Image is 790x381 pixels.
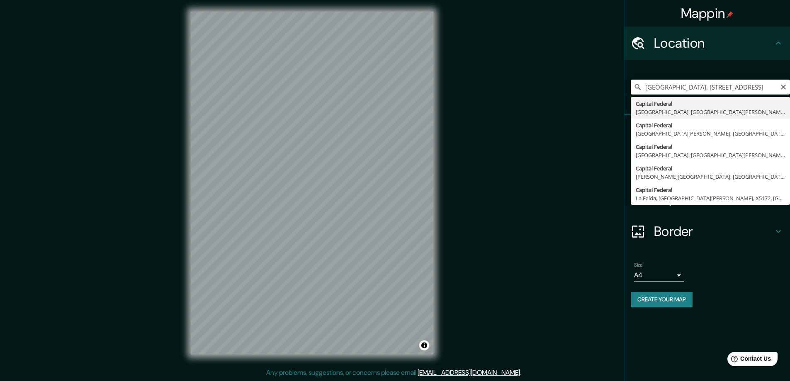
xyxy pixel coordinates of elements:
button: Toggle attribution [419,340,429,350]
div: A4 [634,269,684,282]
div: Layout [624,182,790,215]
h4: Layout [654,190,773,206]
div: Capital Federal [636,164,785,172]
div: . [523,368,524,378]
p: Any problems, suggestions, or concerns please email . [266,368,521,378]
div: [GEOGRAPHIC_DATA], [GEOGRAPHIC_DATA][PERSON_NAME], X5170, [GEOGRAPHIC_DATA] [636,151,785,159]
div: [PERSON_NAME][GEOGRAPHIC_DATA], [GEOGRAPHIC_DATA][PERSON_NAME], [GEOGRAPHIC_DATA], [GEOGRAPHIC_DATA] [636,172,785,181]
div: Capital Federal [636,99,785,108]
iframe: Help widget launcher [716,349,781,372]
div: Border [624,215,790,248]
button: Clear [780,83,787,90]
input: Pick your city or area [631,80,790,95]
h4: Mappin [681,5,734,22]
div: Pins [624,115,790,148]
div: [GEOGRAPHIC_DATA], [GEOGRAPHIC_DATA][PERSON_NAME], X5000, [GEOGRAPHIC_DATA] [636,108,785,116]
h4: Border [654,223,773,240]
canvas: Map [191,12,433,354]
h4: Location [654,35,773,51]
button: Create your map [631,292,693,307]
a: [EMAIL_ADDRESS][DOMAIN_NAME] [418,368,520,377]
div: Capital Federal [636,143,785,151]
div: La Falda, [GEOGRAPHIC_DATA][PERSON_NAME], X5172, [GEOGRAPHIC_DATA] [636,194,785,202]
div: Location [624,27,790,60]
div: Capital Federal [636,186,785,194]
img: pin-icon.png [727,11,733,18]
div: Style [624,148,790,182]
div: [GEOGRAPHIC_DATA][PERSON_NAME], [GEOGRAPHIC_DATA][PERSON_NAME], X5105, [GEOGRAPHIC_DATA] [636,129,785,138]
label: Size [634,262,643,269]
div: Capital Federal [636,121,785,129]
div: . [521,368,523,378]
